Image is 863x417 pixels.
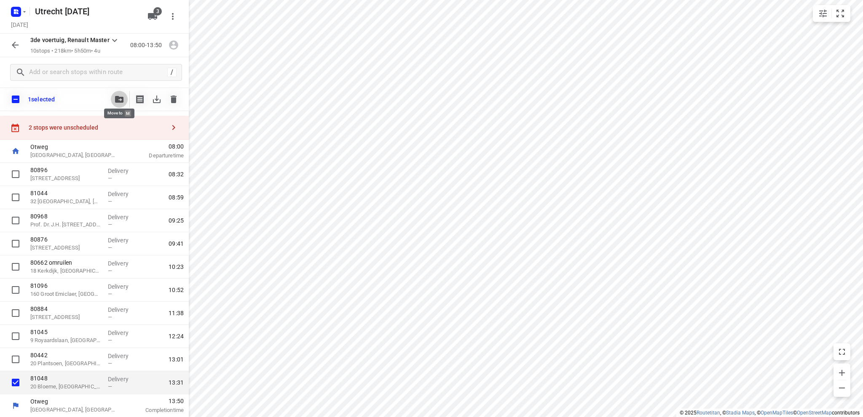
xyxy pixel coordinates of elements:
span: — [108,314,112,320]
h5: Project date [8,20,32,29]
button: Fit zoom [832,5,849,22]
span: — [108,337,112,343]
p: 1 selected [28,96,55,103]
span: — [108,360,112,367]
p: 160 Groot Emiclaer, Amersfoort [30,290,101,298]
p: Delivery [108,190,139,198]
p: Completion time [128,406,184,414]
span: — [108,268,112,274]
p: Delivery [108,213,139,221]
button: Map settings [815,5,831,22]
p: 81044 [30,189,101,197]
a: Stadia Maps [726,410,755,416]
span: 3 [153,7,162,16]
span: 13:01 [169,355,184,364]
p: [GEOGRAPHIC_DATA], [GEOGRAPHIC_DATA] [30,151,118,159]
span: — [108,383,112,390]
p: 20 Plantsoen, [GEOGRAPHIC_DATA] [30,359,101,368]
span: 13:50 [128,397,184,405]
span: 10:52 [169,286,184,294]
p: Delivery [108,259,139,268]
span: 12:24 [169,332,184,340]
p: 81096 [30,282,101,290]
div: / [167,68,177,77]
span: — [108,221,112,228]
span: — [108,244,112,251]
span: Assign driver [165,41,182,49]
a: OpenMapTiles [761,410,793,416]
p: Otweg [30,143,118,151]
span: Select [7,235,24,252]
span: Download stops [148,91,165,108]
input: Add or search stops within route [29,66,167,79]
span: Select [7,258,24,275]
span: Select [7,166,24,183]
div: 2 stops were unscheduled [29,124,165,131]
span: Select [7,374,24,391]
span: Select [7,328,24,345]
span: Select [7,351,24,368]
p: Departure time [128,151,184,160]
span: 10:23 [169,263,184,271]
p: Delivery [108,352,139,360]
p: Delivery [108,236,139,244]
p: Delivery [108,167,139,175]
button: Print shipping label [131,91,148,108]
p: Delivery [108,305,139,314]
a: Routetitan [697,410,720,416]
span: Delete stop [165,91,182,108]
p: Delivery [108,329,139,337]
p: 80876 [30,235,101,244]
p: 81048 [30,374,101,382]
div: small contained button group [813,5,850,22]
span: 08:59 [169,193,184,202]
button: More [164,8,181,25]
p: 32 [GEOGRAPHIC_DATA], [GEOGRAPHIC_DATA] [30,197,101,206]
p: 08:00-13:50 [130,41,165,50]
span: Select [7,212,24,229]
span: 09:25 [169,216,184,225]
p: 9 Royaardslaan, [GEOGRAPHIC_DATA] [30,336,101,345]
p: 81045 [30,328,101,336]
p: [STREET_ADDRESS] [30,244,101,252]
span: Select [7,305,24,321]
p: 20 Bloeme, [GEOGRAPHIC_DATA] [30,382,101,391]
p: 80662 omruilen [30,258,101,267]
p: 80968 [30,212,101,220]
li: © 2025 , © , © © contributors [680,410,860,416]
p: 80896 [30,166,101,174]
button: 3 [144,8,161,25]
span: — [108,198,112,205]
p: Otweg [30,397,118,406]
p: Delivery [108,375,139,383]
p: 80442 [30,351,101,359]
p: 3de voertuig, Renault Master [30,36,110,45]
p: Koddebeierlaan 15, Ijsselstein [30,174,101,183]
span: 11:38 [169,309,184,317]
span: 13:31 [169,378,184,387]
p: 18 Kerkdijk, [GEOGRAPHIC_DATA] [30,267,101,275]
span: 08:00 [128,142,184,151]
p: [GEOGRAPHIC_DATA], [GEOGRAPHIC_DATA] [30,406,118,414]
p: [STREET_ADDRESS] [30,313,101,321]
span: Select [7,282,24,298]
span: 09:41 [169,239,184,248]
span: Select [7,189,24,206]
p: 10 stops • 218km • 5h50m • 4u [30,47,120,55]
span: 08:32 [169,170,184,178]
a: OpenStreetMap [797,410,832,416]
p: Prof. Dr. J.H. van ‘t Hoffweg 32, Bussum [30,220,101,229]
h5: Rename [32,5,141,18]
span: — [108,291,112,297]
span: — [108,175,112,181]
p: Delivery [108,282,139,291]
p: 80884 [30,305,101,313]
